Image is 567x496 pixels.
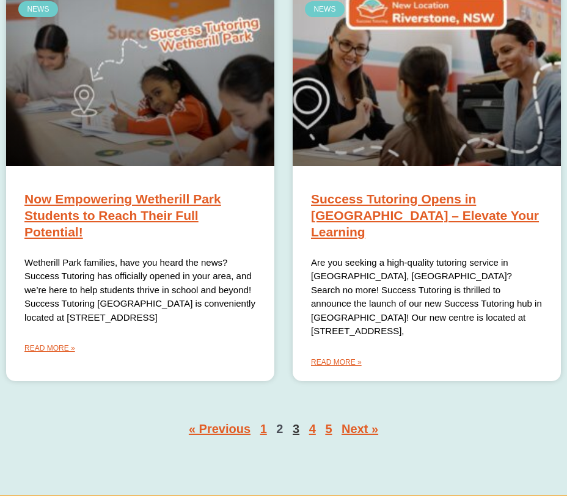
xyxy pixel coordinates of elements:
a: Next » [342,422,378,436]
a: Read more about Success Tutoring Opens in Riverstone – Elevate Your Learning [311,356,362,369]
a: « Previous [189,422,251,436]
a: Success Tutoring Opens in [GEOGRAPHIC_DATA] – Elevate Your Learning [311,192,539,239]
div: News [18,1,58,17]
a: 3 [293,422,299,436]
p: Wetherill Park families, have you heard the news? Success Tutoring has officially opened in your ... [24,256,256,325]
a: Now Empowering Wetherill Park Students to Reach Their Full Potential! [24,192,221,239]
p: Are you seeking a high-quality tutoring service in [GEOGRAPHIC_DATA], [GEOGRAPHIC_DATA]? Search n... [311,256,543,338]
nav: Pagination [6,418,561,440]
iframe: Chat Widget [357,358,567,496]
a: 4 [309,422,316,436]
a: 1 [260,422,267,436]
a: Read more about Now Empowering Wetherill Park Students to Reach Their Full Potential! [24,341,75,355]
span: 2 [276,422,283,436]
div: News [305,1,345,17]
a: 5 [325,422,332,436]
